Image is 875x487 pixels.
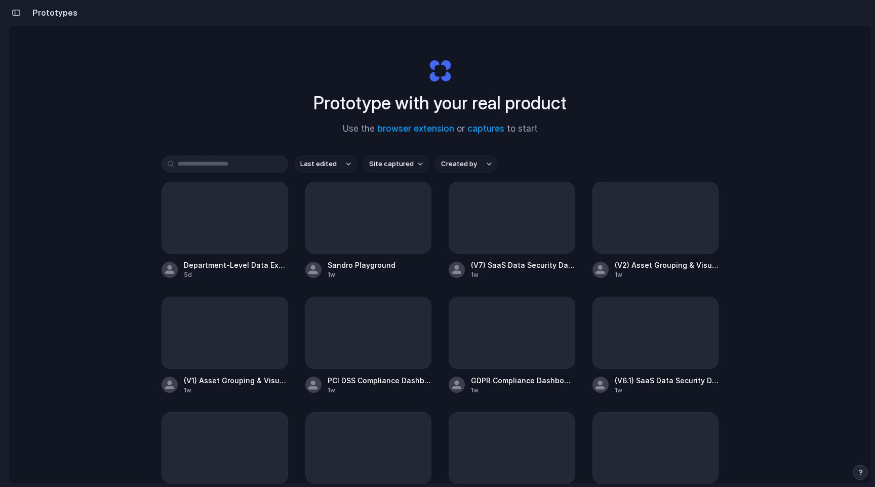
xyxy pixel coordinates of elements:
span: Sandro Playground [328,260,432,270]
span: PCI DSS Compliance Dashboard [328,375,432,386]
a: PCI DSS Compliance Dashboard1w [305,297,432,394]
div: 1w [471,270,575,279]
h2: Prototypes [28,7,77,19]
span: Created by [441,159,477,169]
span: (V6.1) SaaS Data Security Dashboard [615,375,719,386]
a: Sandro Playground1w [305,182,432,279]
div: 1w [615,270,719,279]
span: Last edited [300,159,337,169]
span: Site captured [369,159,414,169]
div: 5d [184,270,288,279]
div: 1w [184,386,288,395]
button: Site captured [363,155,429,173]
div: 1w [328,270,432,279]
span: (V2) Asset Grouping & Visualization Interface [615,260,719,270]
span: GDPR Compliance Dashboard [471,375,575,386]
span: (V7) SaaS Data Security Dashboard [471,260,575,270]
h1: Prototype with your real product [313,90,567,116]
span: Use the or to start [343,123,538,136]
a: Department-Level Data Exposure Dashboard5d [162,182,288,279]
a: browser extension [377,124,454,134]
a: captures [467,124,504,134]
span: (V1) Asset Grouping & Visualization Interface [184,375,288,386]
button: Last edited [294,155,357,173]
div: 1w [615,386,719,395]
div: 1w [328,386,432,395]
a: (V6.1) SaaS Data Security Dashboard1w [592,297,719,394]
a: (V1) Asset Grouping & Visualization Interface1w [162,297,288,394]
a: (V7) SaaS Data Security Dashboard1w [449,182,575,279]
a: GDPR Compliance Dashboard1w [449,297,575,394]
button: Created by [435,155,498,173]
div: 1w [471,386,575,395]
a: (V2) Asset Grouping & Visualization Interface1w [592,182,719,279]
span: Department-Level Data Exposure Dashboard [184,260,288,270]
